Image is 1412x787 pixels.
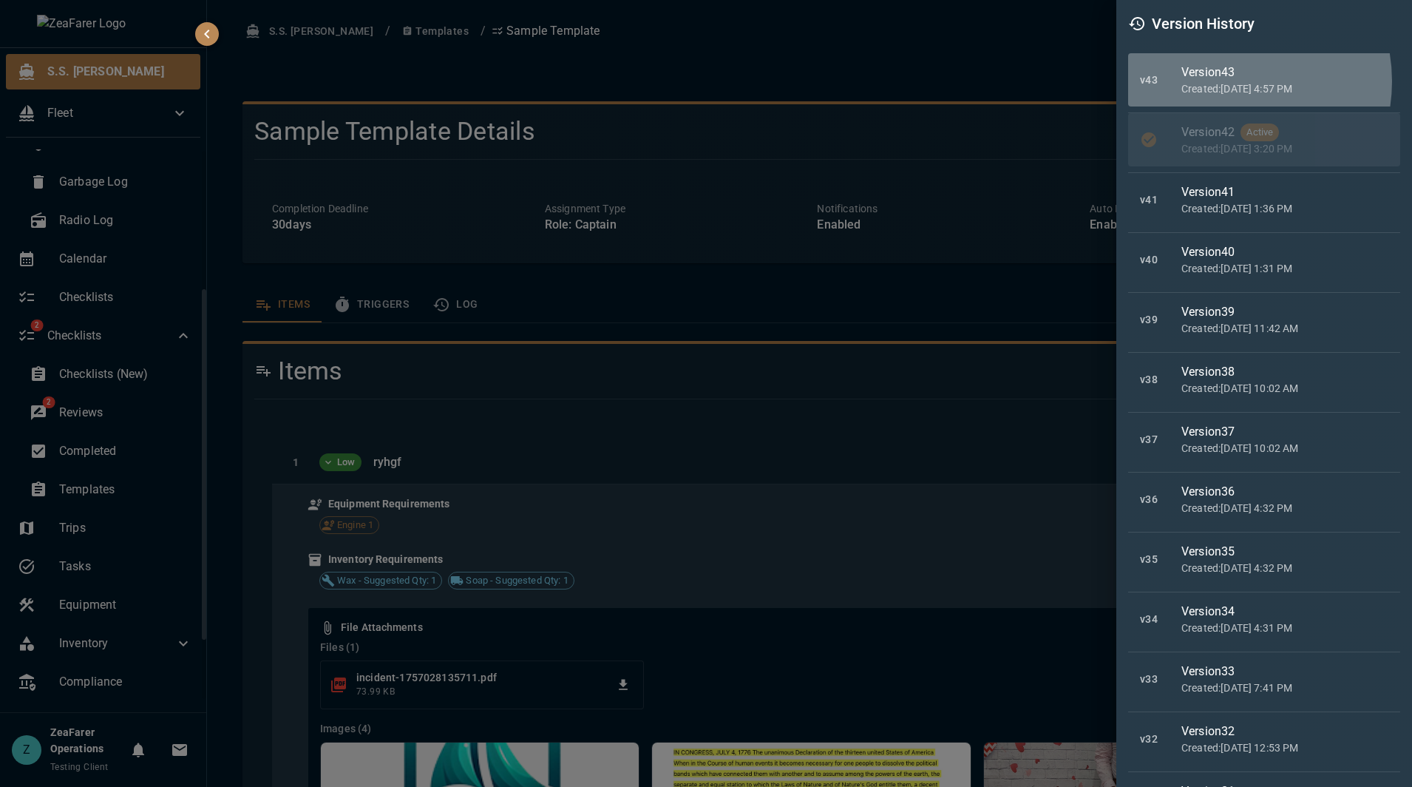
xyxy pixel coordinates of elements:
div: v37Version37Created:[DATE] 10:02 AM [1128,413,1400,466]
p: Version 38 [1181,363,1235,381]
p: Version 35 [1181,543,1235,561]
p: Version 40 [1181,243,1235,261]
p: Version 33 [1181,663,1235,680]
p: Created: [DATE] 10:02 AM [1181,441,1388,456]
div: v34Version34Created:[DATE] 4:31 PM [1128,592,1400,646]
p: v 39 [1140,312,1158,327]
p: Created: [DATE] 4:32 PM [1181,561,1388,575]
p: Created: [DATE] 1:31 PM [1181,261,1388,276]
p: Version 34 [1181,603,1235,621]
p: Version 37 [1181,423,1235,441]
p: Version 41 [1181,183,1235,201]
p: Created: [DATE] 4:57 PM [1181,81,1388,96]
div: v32Version32Created:[DATE] 12:53 PM [1128,712,1400,766]
p: Version 39 [1181,303,1235,321]
p: v 35 [1140,552,1158,567]
div: v40Version40Created:[DATE] 1:31 PM [1128,233,1400,286]
div: v43Version43Created:[DATE] 4:57 PM [1128,53,1400,107]
div: v33Version33Created:[DATE] 7:41 PM [1128,652,1400,706]
div: v38Version38Created:[DATE] 10:02 AM [1128,353,1400,406]
p: v 32 [1140,732,1158,746]
p: v 34 [1140,612,1158,626]
p: v 41 [1140,192,1158,207]
div: v36Version36Created:[DATE] 4:32 PM [1128,473,1400,526]
p: Created: [DATE] 11:42 AM [1181,321,1388,336]
p: v 37 [1140,432,1158,447]
p: Version 43 [1181,64,1235,81]
p: v 43 [1140,72,1158,87]
div: v41Version41Created:[DATE] 1:36 PM [1128,173,1400,226]
p: Version 36 [1181,483,1235,501]
p: Created: [DATE] 7:41 PM [1181,680,1388,695]
p: Created: [DATE] 4:32 PM [1181,501,1388,516]
p: v 36 [1140,492,1158,507]
p: Created: [DATE] 10:02 AM [1181,381,1388,396]
p: Created: [DATE] 1:36 PM [1181,201,1388,216]
div: v39Version39Created:[DATE] 11:42 AM [1128,293,1400,346]
p: Created: [DATE] 12:53 PM [1181,740,1388,755]
p: Version 32 [1181,723,1235,740]
p: v 40 [1140,252,1158,267]
h2: Version History [1152,12,1255,36]
div: v35Version35Created:[DATE] 4:32 PM [1128,533,1400,586]
p: Created: [DATE] 4:31 PM [1181,621,1388,635]
p: v 33 [1140,672,1158,686]
p: v 38 [1140,372,1158,387]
